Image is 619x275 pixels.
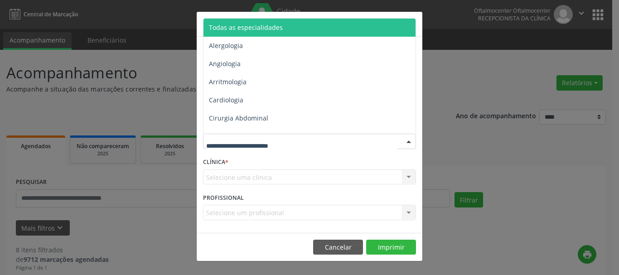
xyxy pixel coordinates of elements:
span: Alergologia [209,41,243,50]
label: CLÍNICA [203,155,228,169]
span: Todas as especialidades [209,23,283,32]
span: Cardiologia [209,96,243,104]
h5: Relatório de agendamentos [203,18,307,30]
span: Angiologia [209,59,241,68]
span: Cirurgia Abdominal [209,114,268,122]
span: Arritmologia [209,77,247,86]
button: Imprimir [366,240,416,255]
span: Cirurgia Bariatrica [209,132,265,140]
button: Close [404,12,422,34]
label: PROFISSIONAL [203,191,244,205]
button: Cancelar [313,240,363,255]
